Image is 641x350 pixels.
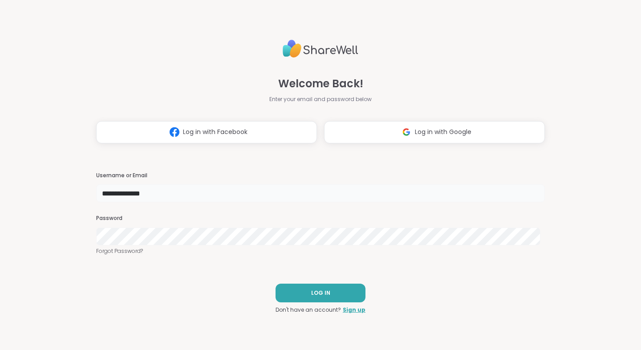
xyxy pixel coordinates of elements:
[96,247,545,255] a: Forgot Password?
[269,95,372,103] span: Enter your email and password below
[166,124,183,140] img: ShareWell Logomark
[343,306,365,314] a: Sign up
[278,76,363,92] span: Welcome Back!
[324,121,545,143] button: Log in with Google
[398,124,415,140] img: ShareWell Logomark
[96,215,545,222] h3: Password
[276,284,365,302] button: LOG IN
[183,127,247,137] span: Log in with Facebook
[283,36,358,61] img: ShareWell Logo
[276,306,341,314] span: Don't have an account?
[96,172,545,179] h3: Username or Email
[311,289,330,297] span: LOG IN
[96,121,317,143] button: Log in with Facebook
[415,127,471,137] span: Log in with Google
